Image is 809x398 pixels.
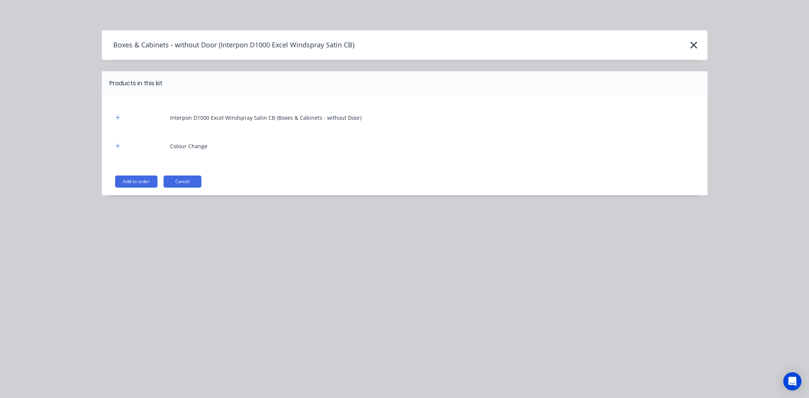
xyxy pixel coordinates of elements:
[170,114,362,122] div: Interpon D1000 Excel Windspray Satin CB (Boxes & Cabinets - without Door)
[170,142,207,150] div: Colour Change
[109,79,162,88] div: Products in this kit
[783,372,801,390] div: Open Intercom Messenger
[115,175,157,188] button: Add to order
[164,175,201,188] button: Cancel
[102,38,354,52] h4: Boxes & Cabinets - without Door (Interpon D1000 Excel Windspray Satin CB)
